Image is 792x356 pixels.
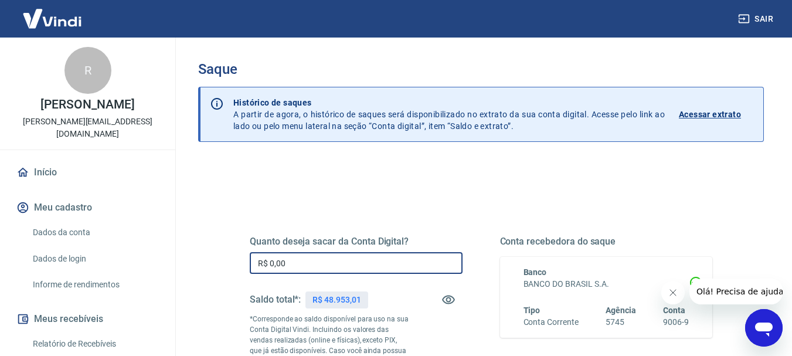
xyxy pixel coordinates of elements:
p: [PERSON_NAME][EMAIL_ADDRESS][DOMAIN_NAME] [9,116,166,140]
h3: Saque [198,61,764,77]
button: Meus recebíveis [14,306,161,332]
h5: Saldo total*: [250,294,301,306]
h6: Conta Corrente [524,316,579,328]
a: Dados de login [28,247,161,271]
h6: 9006-9 [663,316,689,328]
span: Agência [606,306,636,315]
a: Relatório de Recebíveis [28,332,161,356]
h5: Quanto deseja sacar da Conta Digital? [250,236,463,247]
h5: Conta recebedora do saque [500,236,713,247]
button: Sair [736,8,778,30]
h6: 5745 [606,316,636,328]
a: Dados da conta [28,221,161,245]
iframe: Mensagem da empresa [689,279,783,304]
a: Acessar extrato [679,97,754,132]
p: A partir de agora, o histórico de saques será disponibilizado no extrato da sua conta digital. Ac... [233,97,665,132]
h6: BANCO DO BRASIL S.A. [524,278,689,290]
p: Acessar extrato [679,109,741,120]
span: Banco [524,267,547,277]
button: Meu cadastro [14,195,161,221]
p: [PERSON_NAME] [40,99,134,111]
a: Informe de rendimentos [28,273,161,297]
p: Histórico de saques [233,97,665,109]
iframe: Fechar mensagem [661,281,685,304]
a: Início [14,160,161,185]
span: Olá! Precisa de ajuda? [7,8,98,18]
img: Vindi [14,1,90,36]
span: Tipo [524,306,541,315]
div: R [64,47,111,94]
p: R$ 48.953,01 [312,294,361,306]
span: Conta [663,306,685,315]
iframe: Botão para abrir a janela de mensagens [745,309,783,347]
